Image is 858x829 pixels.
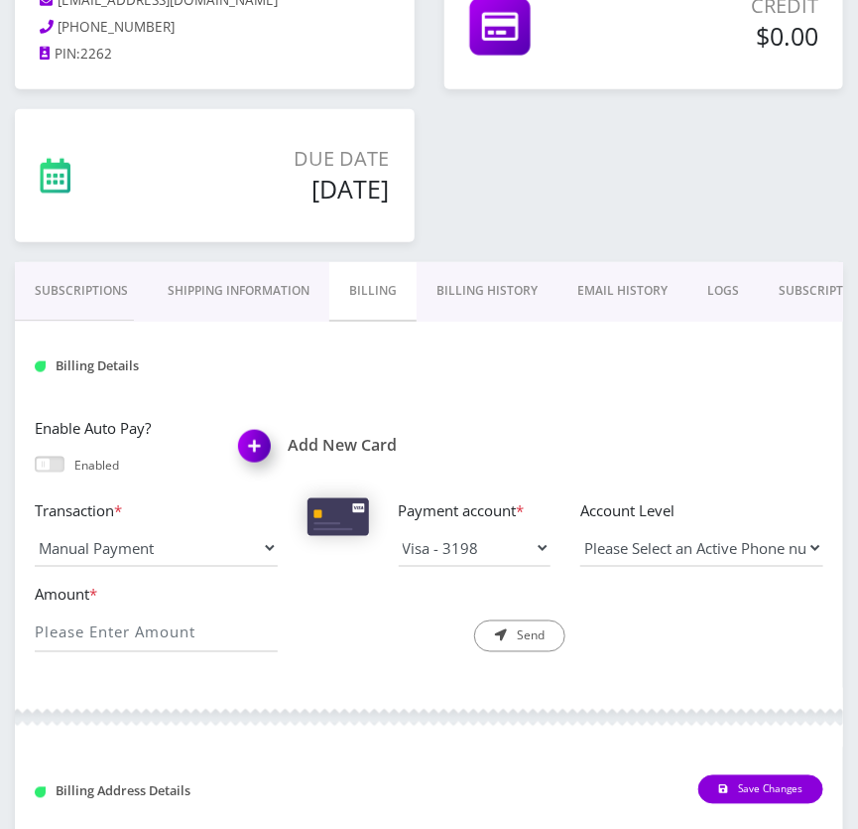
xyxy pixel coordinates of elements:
label: Enable Auto Pay? [35,417,209,440]
span: [PHONE_NUMBER] [59,18,176,36]
img: Billing Address Detail [35,787,46,798]
span: 2262 [80,45,112,63]
img: Cards [307,498,369,536]
h1: Billing Address Details [35,784,278,799]
a: Add New CardAdd New Card [239,436,414,455]
a: Shipping Information [148,262,329,320]
label: Transaction [35,499,278,522]
a: Billing History [417,262,557,320]
h5: [DATE] [166,174,389,204]
label: Account Level [580,499,823,522]
h1: Billing Details [35,358,278,373]
a: Billing [329,262,417,322]
input: Please Enter Amount [35,615,278,652]
label: Payment account [399,499,551,522]
img: Add New Card [229,424,288,483]
button: Send [474,621,565,652]
label: Amount [35,584,278,607]
a: PIN: [40,45,80,65]
h1: Add New Card [239,436,414,455]
p: Due Date [166,144,389,174]
img: Billing Details [35,361,46,372]
a: Subscriptions [15,262,148,320]
p: Enabled [74,457,119,475]
a: EMAIL HISTORY [557,262,687,320]
button: Save Changes [698,775,823,804]
h5: $0.00 [627,21,818,51]
a: LOGS [687,262,759,320]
